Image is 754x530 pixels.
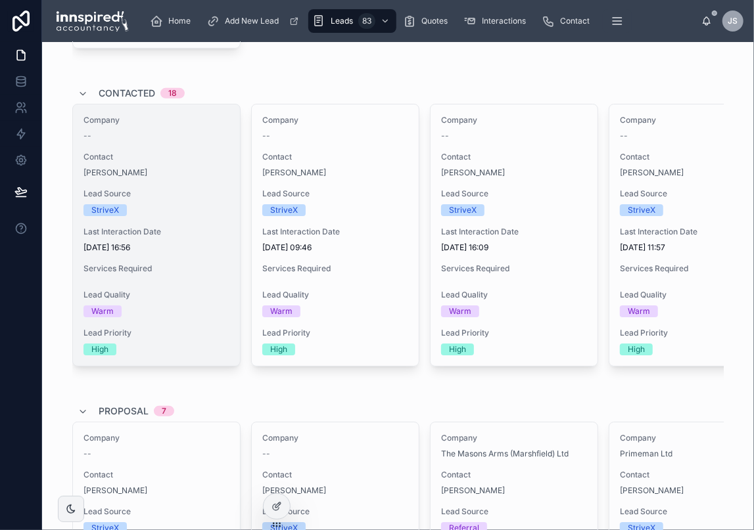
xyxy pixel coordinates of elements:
[441,227,587,237] span: Last Interaction Date
[270,204,298,216] div: StriveX
[441,470,587,480] span: Contact
[262,470,408,480] span: Contact
[225,16,279,26] span: Add New Lead
[728,16,738,26] span: JS
[262,263,408,274] span: Services Required
[262,449,270,459] span: --
[262,433,408,443] span: Company
[441,242,587,253] span: [DATE] 16:09
[262,167,326,178] a: [PERSON_NAME]
[91,305,114,317] div: Warm
[538,9,599,33] a: Contact
[168,16,191,26] span: Home
[430,104,598,366] a: Company--Contact[PERSON_NAME]Lead SourceStriveXLast Interaction Date[DATE] 16:09Services Required...
[331,16,353,26] span: Leads
[441,152,587,162] span: Contact
[83,328,229,338] span: Lead Priority
[251,104,419,366] a: Company--Contact[PERSON_NAME]Lead SourceStriveXLast Interaction Date[DATE] 09:46Services Required...
[83,433,229,443] span: Company
[441,328,587,338] span: Lead Priority
[168,88,177,99] div: 18
[53,11,129,32] img: App logo
[83,242,229,253] span: [DATE] 16:56
[308,9,396,33] a: Leads83
[202,9,306,33] a: Add New Lead
[262,242,408,253] span: [DATE] 09:46
[262,188,408,199] span: Lead Source
[441,433,587,443] span: Company
[620,485,684,496] a: [PERSON_NAME]
[83,167,147,178] a: [PERSON_NAME]
[441,131,449,141] span: --
[99,87,155,100] span: Contacted
[262,328,408,338] span: Lead Priority
[441,115,587,125] span: Company
[146,9,200,33] a: Home
[421,16,448,26] span: Quotes
[441,263,587,274] span: Services Required
[72,104,241,366] a: Company--Contact[PERSON_NAME]Lead SourceStriveXLast Interaction Date[DATE] 16:56Services Required...
[262,227,408,237] span: Last Interaction Date
[628,343,645,355] div: High
[83,449,91,459] span: --
[83,188,229,199] span: Lead Source
[358,13,375,29] div: 83
[441,290,587,300] span: Lead Quality
[83,115,229,125] span: Company
[83,263,229,274] span: Services Required
[139,7,701,35] div: scrollable content
[262,152,408,162] span: Contact
[262,131,270,141] span: --
[441,506,587,517] span: Lead Source
[91,343,108,355] div: High
[262,506,408,517] span: Lead Source
[620,449,672,459] a: Primeman Ltd
[449,343,466,355] div: High
[270,343,287,355] div: High
[459,9,535,33] a: Interactions
[262,485,326,496] a: [PERSON_NAME]
[83,131,91,141] span: --
[482,16,526,26] span: Interactions
[83,152,229,162] span: Contact
[270,305,293,317] div: Warm
[620,131,628,141] span: --
[83,485,147,496] a: [PERSON_NAME]
[99,405,149,418] span: Proposal
[441,188,587,199] span: Lead Source
[399,9,457,33] a: Quotes
[441,167,505,178] a: [PERSON_NAME]
[162,406,166,416] div: 7
[560,16,590,26] span: Contact
[91,204,119,216] div: StriveX
[262,115,408,125] span: Company
[83,290,229,300] span: Lead Quality
[449,305,471,317] div: Warm
[620,167,684,178] a: [PERSON_NAME]
[83,470,229,480] span: Contact
[628,204,655,216] div: StriveX
[441,449,569,459] a: The Masons Arms (Marshfield) Ltd
[441,485,505,496] a: [PERSON_NAME]
[449,204,477,216] div: StriveX
[262,290,408,300] span: Lead Quality
[83,227,229,237] span: Last Interaction Date
[628,305,650,317] div: Warm
[83,506,229,517] span: Lead Source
